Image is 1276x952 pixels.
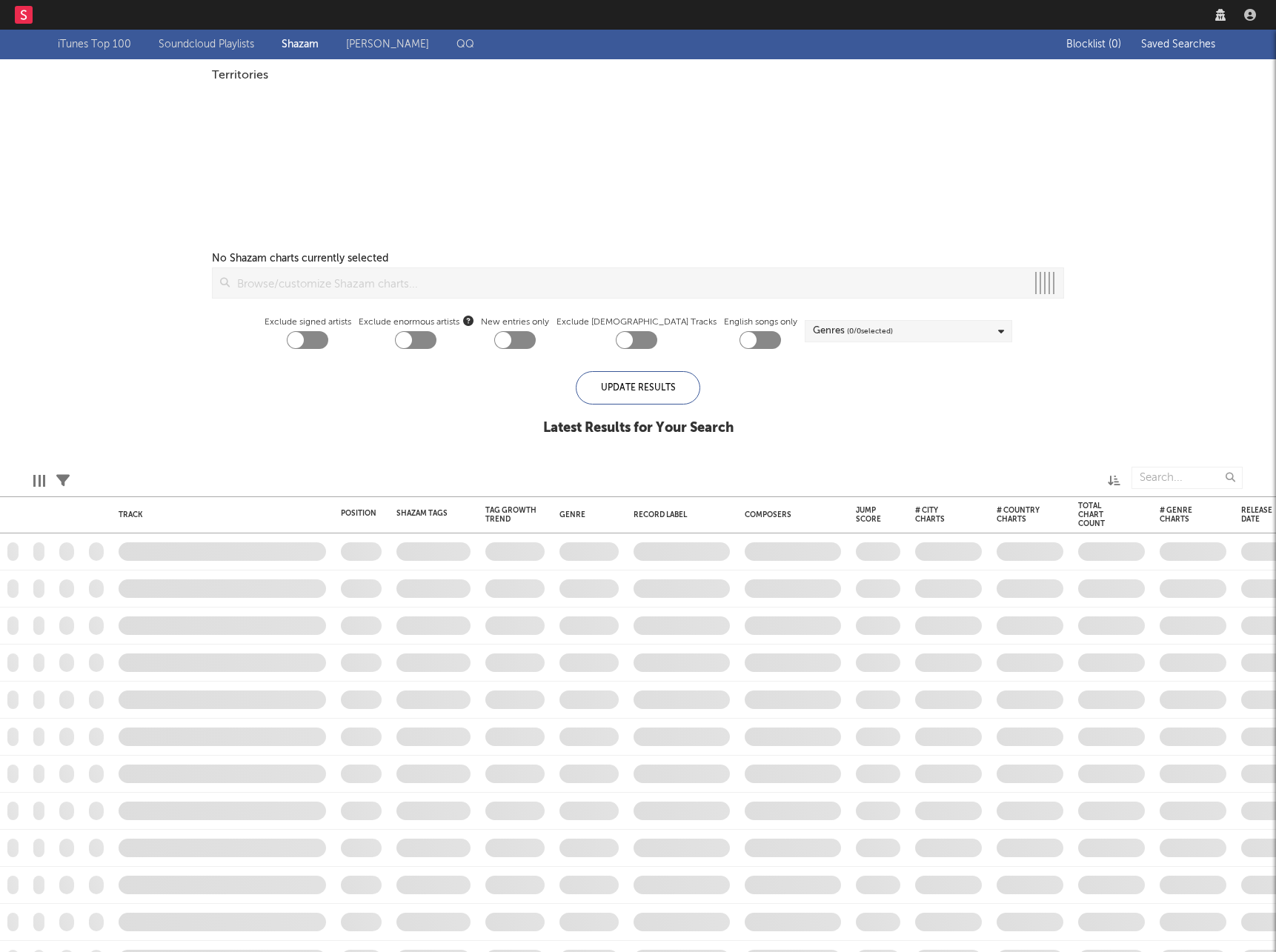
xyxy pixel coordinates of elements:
[485,506,537,524] div: Tag Growth Trend
[634,510,722,519] div: Record Label
[359,313,473,331] span: Exclude enormous artists
[1109,39,1121,50] span: ( 0 )
[1137,39,1218,50] button: Saved Searches
[396,509,448,518] div: Shazam Tags
[265,313,351,331] label: Exclude signed artists
[813,322,893,340] div: Genres
[745,510,834,519] div: Composers
[481,313,549,331] label: New entries only
[463,313,473,327] button: Exclude enormous artists
[915,506,960,524] div: # City Charts
[230,268,1026,298] input: Browse/customize Shazam charts...
[1132,467,1243,489] input: Search...
[456,36,474,53] a: QQ
[1160,506,1204,524] div: # Genre Charts
[724,313,797,331] label: English songs only
[997,506,1041,524] div: # Country Charts
[212,250,388,267] div: No Shazam charts currently selected
[212,67,1064,84] div: Territories
[556,313,717,331] label: Exclude [DEMOGRAPHIC_DATA] Tracks
[1078,502,1123,528] div: Total Chart Count
[576,371,700,405] div: Update Results
[56,459,70,502] div: Filters
[58,36,131,53] a: iTunes Top 100
[856,506,881,524] div: Jump Score
[159,36,254,53] a: Soundcloud Playlists
[346,36,429,53] a: [PERSON_NAME]
[119,510,319,519] div: Track
[559,510,611,519] div: Genre
[33,459,45,502] div: Edit Columns
[847,322,893,340] span: ( 0 / 0 selected)
[1066,39,1121,50] span: Blocklist
[543,419,734,437] div: Latest Results for Your Search
[341,509,376,518] div: Position
[1141,39,1218,50] span: Saved Searches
